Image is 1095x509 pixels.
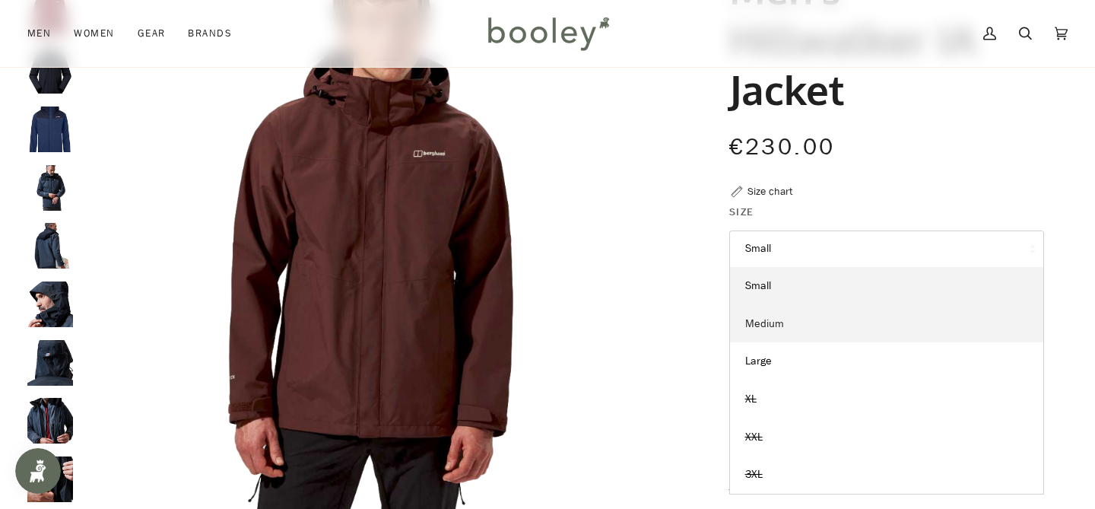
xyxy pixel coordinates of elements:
span: 3XL [745,467,763,482]
a: 3XL [730,456,1043,494]
img: Berghaus Men's Hillwalker IA Shell Jacket Carbon / Black - Booley Galway [27,398,73,444]
img: Booley [481,11,614,56]
span: Small [745,278,771,293]
a: XXL [730,418,1043,457]
span: Medium [745,317,784,331]
span: €230.00 [729,132,836,163]
a: Small [730,267,1043,305]
a: Medium [730,305,1043,343]
span: Size [729,204,754,220]
img: Berghaus Men's Hillwalker IA Shell Jacket Carbon / Black - Booley Galway [27,223,73,269]
span: XXL [745,430,763,444]
span: Women [74,26,114,41]
img: Berghaus Men's Hillwalker IA Shell Jacket Carbon / Black - Booley Galway [27,282,73,327]
span: Men [27,26,51,41]
div: Size chart [747,183,792,199]
a: Large [730,342,1043,380]
span: Large [745,354,772,368]
button: Small [729,231,1044,268]
a: XL [730,380,1043,418]
iframe: Button to open loyalty program pop-up [15,448,61,494]
span: XL [745,392,757,406]
span: Brands [188,26,232,41]
img: Berghaus Men's Hillwalker IA Jacket Blue / Dark Blue - Booley Galway [27,107,73,152]
img: Berghaus Men's Hillwalker IA Shell Jacket Carbon / Black - Booley Galway [27,165,73,211]
img: Berghaus Men's Hillwalker IA Shell Jacket Carbon / Black - Booley Galway [27,340,73,386]
img: Berghaus Men's Hillwalker IA Jacket Black / Black - Booley Galway [27,48,73,94]
span: Gear [138,26,166,41]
